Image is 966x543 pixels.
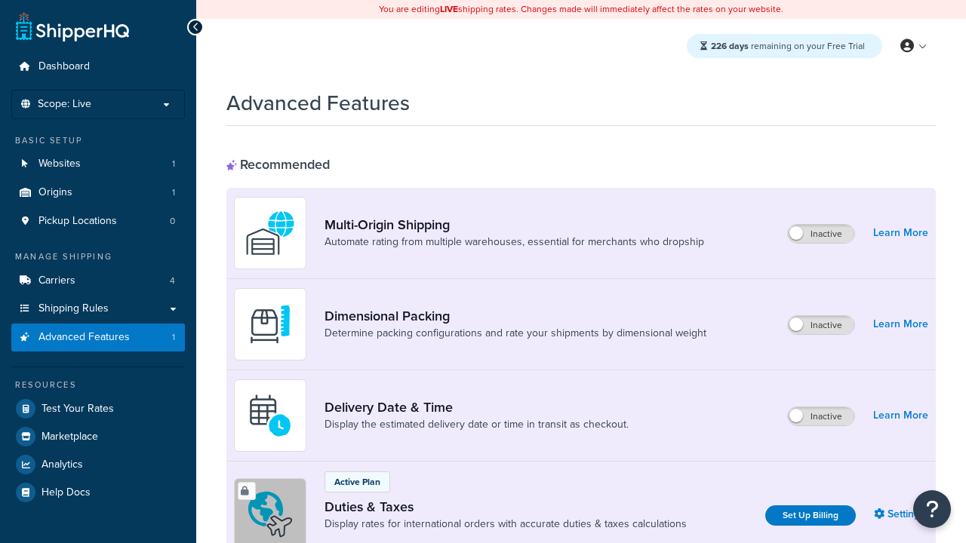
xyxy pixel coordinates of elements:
[11,423,185,450] a: Marketplace
[244,207,297,259] img: WatD5o0RtDAAAAAElFTkSuQmCC
[873,314,928,335] a: Learn More
[11,250,185,263] div: Manage Shipping
[11,150,185,178] li: Websites
[874,504,928,525] a: Settings
[788,316,854,334] label: Inactive
[873,405,928,426] a: Learn More
[42,403,114,416] span: Test Your Rates
[325,308,706,324] a: Dimensional Packing
[38,215,117,228] span: Pickup Locations
[334,475,380,489] p: Active Plan
[38,60,90,73] span: Dashboard
[42,459,83,471] span: Analytics
[325,399,629,416] a: Delivery Date & Time
[325,417,629,432] a: Display the estimated delivery date or time in transit as checkout.
[38,98,91,111] span: Scope: Live
[711,39,865,53] span: remaining on your Free Trial
[11,267,185,295] li: Carriers
[11,179,185,207] a: Origins1
[172,331,175,344] span: 1
[788,225,854,243] label: Inactive
[226,156,330,173] div: Recommended
[244,389,297,442] img: gfkeb5ejjkALwAAAABJRU5ErkJggg==
[711,39,749,53] strong: 226 days
[325,326,706,341] a: Determine packing configurations and rate your shipments by dimensional weight
[172,186,175,199] span: 1
[325,499,687,515] a: Duties & Taxes
[11,207,185,235] a: Pickup Locations0
[325,235,704,250] a: Automate rating from multiple warehouses, essential for merchants who dropship
[440,2,458,16] b: LIVE
[11,53,185,81] a: Dashboard
[11,379,185,391] div: Resources
[244,298,297,351] img: DTVBYsAAAAAASUVORK5CYII=
[42,431,98,443] span: Marketplace
[170,215,175,228] span: 0
[873,222,928,244] a: Learn More
[172,158,175,170] span: 1
[765,505,856,526] a: Set Up Billing
[11,451,185,478] a: Analytics
[38,186,72,199] span: Origins
[11,479,185,506] a: Help Docs
[38,158,81,170] span: Websites
[11,324,185,351] li: Advanced Features
[11,134,185,147] div: Basic Setup
[226,88,410,118] h1: Advanced Features
[11,395,185,422] a: Test Your Rates
[11,150,185,178] a: Websites1
[170,275,175,287] span: 4
[325,517,687,532] a: Display rates for international orders with accurate duties & taxes calculations
[38,275,75,287] span: Carriers
[11,324,185,351] a: Advanced Features1
[11,207,185,235] li: Pickup Locations
[11,179,185,207] li: Origins
[788,407,854,425] label: Inactive
[913,490,951,528] button: Open Resource Center
[38,302,109,315] span: Shipping Rules
[325,216,704,233] a: Multi-Origin Shipping
[11,267,185,295] a: Carriers4
[42,486,91,499] span: Help Docs
[38,331,130,344] span: Advanced Features
[11,295,185,323] a: Shipping Rules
